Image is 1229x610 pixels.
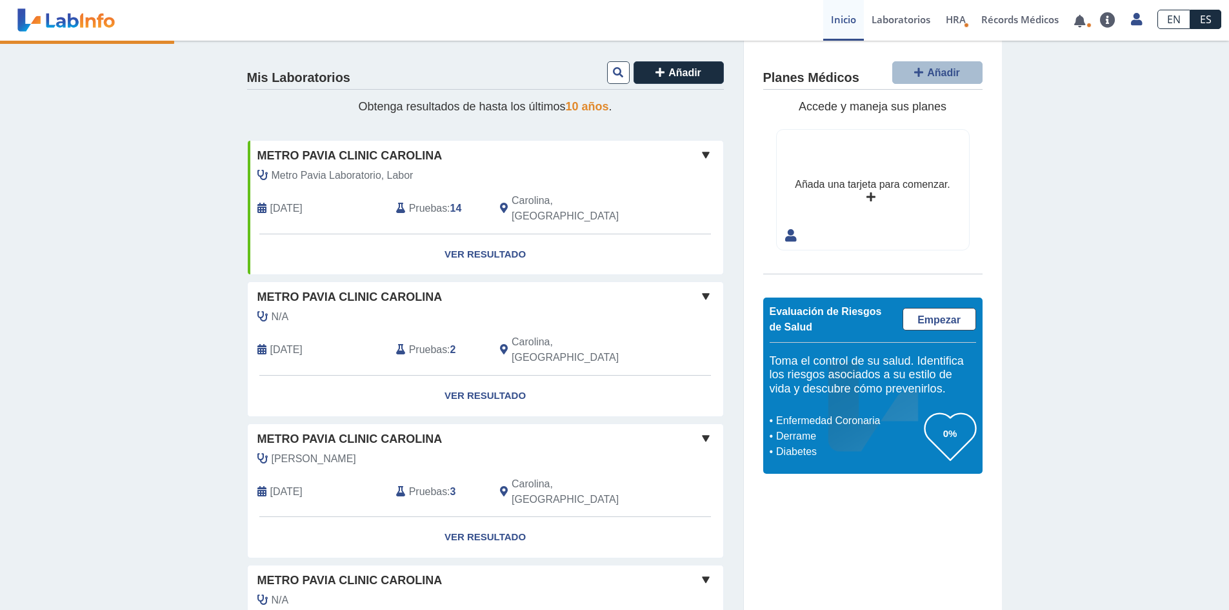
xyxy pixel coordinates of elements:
[924,425,976,442] h3: 0%
[1157,10,1190,29] a: EN
[763,70,859,86] h4: Planes Médicos
[248,517,723,558] a: Ver Resultado
[272,593,289,608] span: N/A
[512,476,654,507] span: Carolina, PR
[668,67,701,78] span: Añadir
[512,334,654,365] span: Carolina, PR
[917,314,961,325] span: Empezar
[386,193,490,224] div: :
[892,61,983,84] button: Añadir
[773,429,924,444] li: Derrame
[248,376,723,416] a: Ver Resultado
[799,100,946,113] span: Accede y maneja sus planes
[927,67,960,78] span: Añadir
[257,289,443,306] span: Metro Pavia Clinic Carolina
[1190,10,1221,29] a: ES
[512,193,654,224] span: Carolina, PR
[257,572,443,589] span: Metro Pavia Clinic Carolina
[272,168,414,183] span: Metro Pavia Laboratorio, Labor
[903,308,976,330] a: Empezar
[450,203,462,214] b: 14
[946,13,966,26] span: HRA
[257,431,443,448] span: Metro Pavia Clinic Carolina
[795,177,950,192] div: Añada una tarjeta para comenzar.
[409,201,447,216] span: Pruebas
[386,334,490,365] div: :
[270,342,303,358] span: 2024-11-20
[773,413,924,429] li: Enfermedad Coronaria
[270,484,303,500] span: 2024-11-19
[450,486,456,497] b: 3
[770,354,976,396] h5: Toma el control de su salud. Identifica los riesgos asociados a su estilo de vida y descubre cómo...
[409,342,447,358] span: Pruebas
[272,451,356,467] span: Almonte, Cesar
[450,344,456,355] b: 2
[358,100,612,113] span: Obtenga resultados de hasta los últimos .
[634,61,724,84] button: Añadir
[248,234,723,275] a: Ver Resultado
[386,476,490,507] div: :
[770,306,882,332] span: Evaluación de Riesgos de Salud
[270,201,303,216] span: 2025-09-12
[773,444,924,460] li: Diabetes
[272,309,289,325] span: N/A
[409,484,447,500] span: Pruebas
[257,147,443,165] span: Metro Pavia Clinic Carolina
[566,100,609,113] span: 10 años
[247,70,350,86] h4: Mis Laboratorios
